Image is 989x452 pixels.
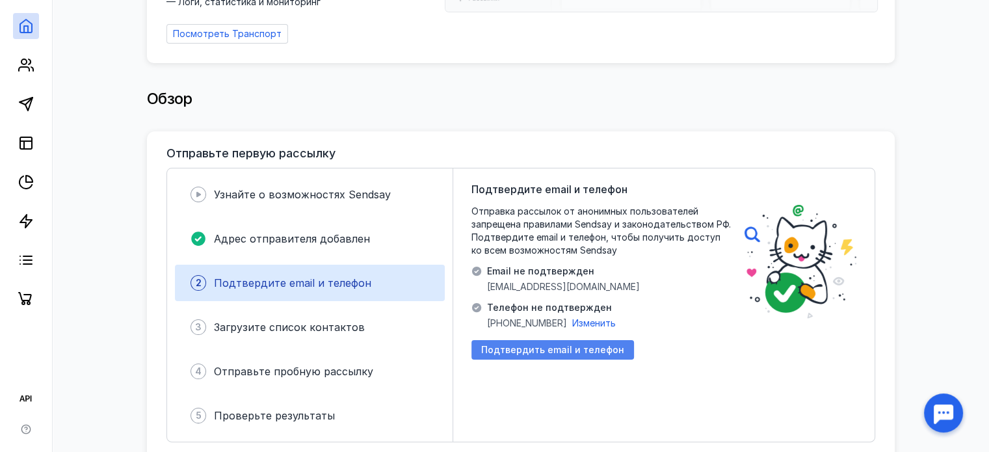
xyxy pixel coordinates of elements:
span: Загрузите список контактов [214,321,365,334]
span: Адрес отправителя добавлен [214,232,370,245]
span: Изменить [572,317,616,328]
span: 5 [196,409,202,422]
span: Проверьте результаты [214,409,335,422]
span: Обзор [147,89,192,108]
span: [EMAIL_ADDRESS][DOMAIN_NAME] [487,280,640,293]
span: Посмотреть Транспорт [173,29,282,40]
span: Телефон не подтвержден [487,301,616,314]
span: Отправьте пробную рассылку [214,365,373,378]
span: Узнайте о возможностях Sendsay [214,188,391,201]
h3: Отправьте первую рассылку [166,147,336,160]
span: 2 [196,276,202,289]
span: Подтвердите email и телефон [214,276,371,289]
button: Подтвердить email и телефон [471,340,634,360]
a: Посмотреть Транспорт [166,24,288,44]
span: 4 [195,365,202,378]
span: 3 [195,321,202,334]
span: [PHONE_NUMBER] [487,317,567,330]
span: Подтвердить email и телефон [481,345,624,356]
span: Email не подтвержден [487,265,640,278]
span: Подтвердите email и телефон [471,181,627,197]
button: Изменить [572,317,616,330]
img: poster [745,205,856,319]
span: Отправка рассылок от анонимных пользователей запрещена правилами Sendsay и законодательством РФ. ... [471,205,732,257]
